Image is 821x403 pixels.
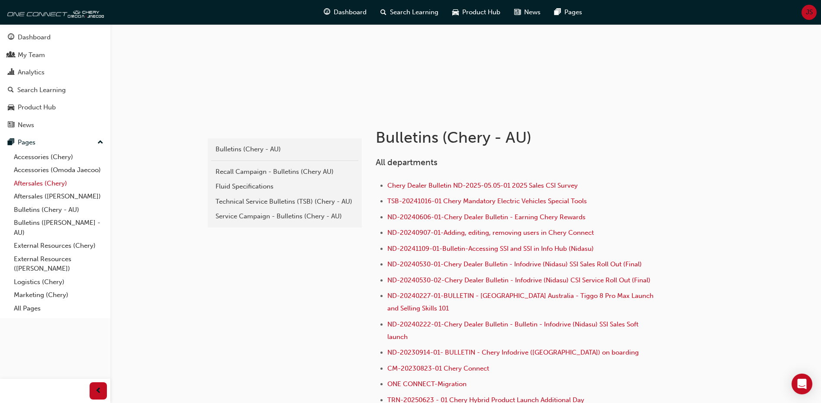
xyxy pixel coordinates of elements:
div: Analytics [18,67,45,77]
a: Accessories (Omoda Jaecoo) [10,163,107,177]
a: ND-20240222-01-Chery Dealer Bulletin - Bulletin - Infodrive (Nidasu) SSI Sales Soft launch [387,320,640,341]
button: Pages [3,134,107,150]
a: External Resources ([PERSON_NAME]) [10,253,107,275]
a: ONE CONNECT-Migration [387,380,467,388]
a: All Pages [10,302,107,315]
span: Pages [564,7,582,17]
a: ND-20240606-01-Chery Dealer Bulletin - Earning Chery Rewards [387,213,586,221]
div: Recall Campaign - Bulletins (Chery AU) [216,167,354,177]
div: Open Intercom Messenger [792,374,812,394]
div: News [18,120,34,130]
div: Search Learning [17,85,66,95]
span: people-icon [8,51,14,59]
a: External Resources (Chery) [10,239,107,253]
span: guage-icon [8,34,14,42]
a: Logistics (Chery) [10,275,107,289]
a: Fluid Specifications [211,179,358,194]
span: All departments [376,157,438,167]
span: guage-icon [324,7,330,18]
div: Service Campaign - Bulletins (Chery - AU) [216,211,354,221]
a: Analytics [3,64,107,80]
span: search-icon [380,7,386,18]
a: ND-20240530-01-Chery Dealer Bulletin - Infodrive (Nidasu) SSI Sales Roll Out (Final) [387,260,642,268]
span: up-icon [97,137,103,148]
span: Search Learning [390,7,438,17]
a: search-iconSearch Learning [373,3,445,21]
div: Bulletins (Chery - AU) [216,144,354,154]
span: car-icon [452,7,459,18]
a: Search Learning [3,82,107,98]
span: Product Hub [462,7,500,17]
a: Bulletins ([PERSON_NAME] - AU) [10,216,107,239]
a: Technical Service Bulletins (TSB) (Chery - AU) [211,194,358,209]
a: ND-20230914-01- BULLETIN - Chery Infodrive ([GEOGRAPHIC_DATA]) on boarding [387,349,639,356]
div: Product Hub [18,102,56,112]
a: Aftersales ([PERSON_NAME]) [10,190,107,203]
span: pages-icon [8,139,14,147]
a: Bulletins (Chery - AU) [10,203,107,217]
span: News [524,7,541,17]
img: oneconnect [4,3,104,21]
a: Chery Dealer Bulletin ND-2025-05.05-01 2025 Sales CSI Survey [387,182,578,189]
a: Product Hub [3,99,107,115]
div: Fluid Specifications [216,182,354,192]
span: search-icon [8,86,14,94]
h1: Bulletins (Chery - AU) [376,128,660,147]
a: Aftersales (Chery) [10,177,107,190]
a: Accessories (Chery) [10,150,107,164]
span: pages-icon [554,7,561,18]
span: Dashboard [334,7,367,17]
a: pages-iconPages [547,3,589,21]
div: Pages [18,138,35,147]
a: Recall Campaign - Bulletins (Chery AU) [211,164,358,179]
a: ND-20241109-01-Bulletin-Accessing SSI and SSI in Info Hub (Nidasu) [387,245,594,253]
a: guage-iconDashboard [317,3,373,21]
span: news-icon [514,7,521,18]
a: News [3,117,107,133]
button: DashboardMy TeamAnalyticsSearch LearningProduct HubNews [3,28,107,134]
a: ND-20240227-01-BULLETIN - [GEOGRAPHIC_DATA] Australia - Tiggo 8 Pro Max Launch and Selling Skills... [387,292,655,312]
span: chart-icon [8,69,14,77]
a: Bulletins (Chery - AU) [211,142,358,157]
div: Dashboard [18,32,51,42]
span: car-icon [8,104,14,112]
a: Marketing (Chery) [10,288,107,302]
a: TSB-20241016-01 Chery Mandatory Electric Vehicles Special Tools [387,197,587,205]
a: ND-20240530-02-Chery Dealer Bulletin - Infodrive (Nidasu) CSI Service Roll Out (Final) [387,276,650,284]
a: ND-20240907-01-Adding, editing, removing users in Chery Connect [387,229,594,237]
a: CM-20230823-01 Chery Connect [387,365,489,372]
a: Dashboard [3,29,107,45]
span: prev-icon [95,386,102,397]
div: My Team [18,50,45,60]
span: news-icon [8,122,14,129]
span: JS [806,7,813,17]
div: Technical Service Bulletins (TSB) (Chery - AU) [216,197,354,207]
a: Service Campaign - Bulletins (Chery - AU) [211,209,358,224]
a: car-iconProduct Hub [445,3,507,21]
a: My Team [3,47,107,63]
button: JS [802,5,817,20]
a: news-iconNews [507,3,547,21]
